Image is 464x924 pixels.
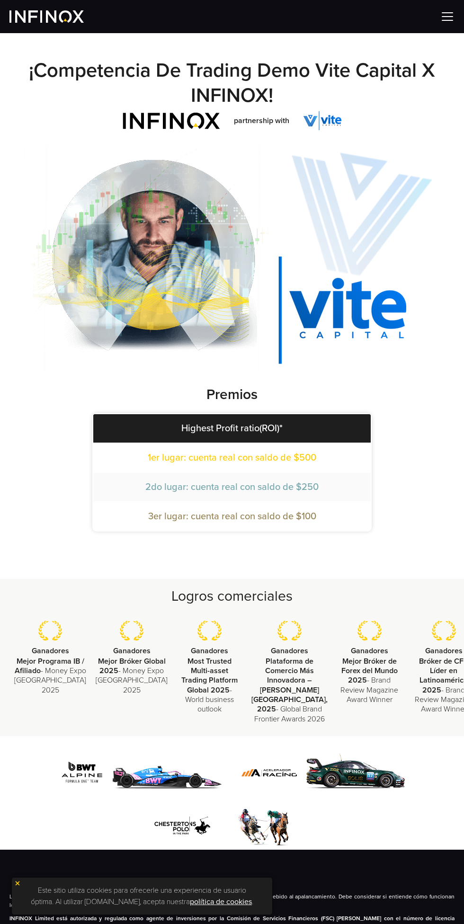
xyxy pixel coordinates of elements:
[181,657,238,695] strong: Most Trusted Multi-asset Trading Platform Global 2025
[337,657,402,705] p: - Brand Review Magazine Award Winner
[14,880,21,887] img: yellow close icon
[9,892,455,909] p: Los derivados son instrumentos complejos y conllevan un alto riesgo de perder dinero rápidamente ...
[148,452,316,463] span: 1er lugar: cuenta real con saldo de $500
[251,657,328,714] strong: Plataforma de Comercio Más Innovadora – [PERSON_NAME][GEOGRAPHIC_DATA], 2025
[32,646,69,656] strong: Ganadores
[177,657,242,714] p: - World business outlook
[351,646,388,656] strong: Ganadores
[96,657,168,695] p: - Money Expo [GEOGRAPHIC_DATA] 2025
[191,646,228,656] strong: Ganadores
[425,646,463,656] strong: Ganadores
[17,882,268,910] p: Este sitio utiliza cookies para ofrecerle una experiencia de usuario óptima. Al utilizar [DOMAIN_...
[341,657,398,685] strong: Mejor Bróker de Forex del Mundo 2025
[14,657,86,695] p: - Money Expo [GEOGRAPHIC_DATA] 2025
[251,657,328,724] p: - Global Brand Frontier Awards 2026
[190,897,252,906] a: política de cookies
[98,657,166,675] strong: Mejor Bróker Global 2025
[148,511,316,522] span: 3er lugar: cuenta real con saldo de $100
[15,657,84,675] strong: Mejor Programa IB / Afiliado
[271,646,308,656] strong: Ganadores
[93,414,371,443] th: Highest Profit ratio(ROI)*
[29,59,435,107] small: ¡Competencia de Trading Demo Vite Capital x INFINOX!
[234,115,289,126] span: partnership with
[9,586,455,606] h2: Logros comerciales
[206,386,258,403] strong: Premios
[113,646,151,656] strong: Ganadores
[145,481,319,493] span: 2do lugar: cuenta real con saldo de $250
